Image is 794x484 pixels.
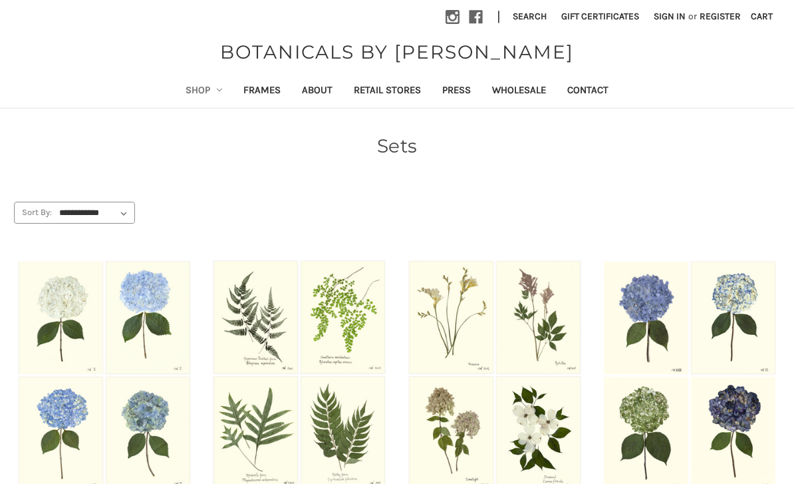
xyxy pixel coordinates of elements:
a: Frames [233,75,291,108]
a: Wholesale [481,75,557,108]
a: Retail Stores [343,75,432,108]
a: Shop [175,75,233,108]
li: | [492,7,505,28]
a: Press [432,75,481,108]
a: About [291,75,343,108]
a: BOTANICALS BY [PERSON_NAME] [213,38,581,66]
span: Cart [751,11,773,22]
a: Contact [557,75,619,108]
label: Sort By: [15,202,52,222]
span: or [687,9,698,23]
h1: Sets [14,132,780,160]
